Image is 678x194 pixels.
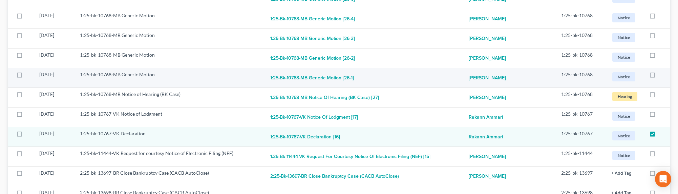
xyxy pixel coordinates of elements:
td: 1:25-bk-10768-MB Generic Motion [75,9,265,29]
a: Rakann Ammari [469,130,503,144]
a: Hearing [611,91,638,102]
td: 1:25-bk-10768-MB Notice of Hearing (BK Case) [75,88,265,108]
a: [PERSON_NAME] [469,150,506,163]
button: 1:25-bk-10768-MB Generic Motion [26-4] [270,12,355,26]
td: 1:25-bk-11444 [556,147,606,167]
a: [PERSON_NAME] [469,170,506,183]
td: [DATE] [34,9,75,29]
a: Notice [611,12,638,23]
span: Notice [612,13,635,22]
td: 1:25-bk-10768 [556,48,606,68]
span: Notice [612,112,635,121]
a: Notice [611,150,638,161]
td: 1:25-bk-10768 [556,68,606,88]
td: [DATE] [34,127,75,147]
td: [DATE] [34,167,75,186]
td: 1:25-bk-10768 [556,9,606,29]
a: + Add Tag [611,170,638,176]
button: 1:25-bk-10768-MB Notice of Hearing (BK Case) [27] [270,91,379,104]
a: [PERSON_NAME] [469,91,506,104]
td: 1:25-bk-10767-VK Declaration [75,127,265,147]
span: Notice [612,53,635,62]
button: 1:25-bk-10768-MB Generic Motion [26-3] [270,32,355,45]
button: 2:25-bk-13697-BR Close Bankruptcy Case (CACB AutoClose) [270,170,399,183]
td: 1:25-bk-10768 [556,29,606,48]
td: 2:25-bk-13697 [556,167,606,186]
td: 2:25-bk-13697-BR Close Bankruptcy Case (CACB AutoClose) [75,167,265,186]
td: 1:25-bk-11444-VK Request for courtesy Notice of Electronic Filing (NEF) [75,147,265,167]
button: 1:25-bk-10767-VK Declaration [16] [270,130,340,144]
td: [DATE] [34,68,75,88]
div: Open Intercom Messenger [655,171,671,187]
span: Notice [612,131,635,140]
td: 1:25-bk-10767-VK Notice of Lodgment [75,108,265,127]
a: Notice [611,130,638,141]
span: Hearing [612,92,637,101]
td: 1:25-bk-10767 [556,127,606,147]
button: 1:25-bk-10768-MB Generic Motion [26-1] [270,71,354,85]
td: [DATE] [34,29,75,48]
td: 1:25-bk-10768-MB Generic Motion [75,68,265,88]
td: 1:25-bk-10768-MB Generic Motion [75,48,265,68]
span: Notice [612,33,635,42]
td: 1:25-bk-10768-MB Generic Motion [75,29,265,48]
td: 1:25-bk-10767 [556,108,606,127]
a: Notice [611,52,638,63]
td: 1:25-bk-10768 [556,88,606,108]
a: Notice [611,71,638,82]
td: [DATE] [34,108,75,127]
a: Notice [611,32,638,43]
button: + Add Tag [611,171,632,176]
button: 1:25-bk-10768-MB Generic Motion [26-2] [270,52,355,65]
span: Notice [612,72,635,81]
td: [DATE] [34,48,75,68]
a: Rakann Ammari [469,111,503,124]
a: [PERSON_NAME] [469,12,506,26]
td: [DATE] [34,147,75,167]
a: Notice [611,111,638,122]
button: 1:25-bk-10767-VK Notice of Lodgment [17] [270,111,358,124]
a: [PERSON_NAME] [469,32,506,45]
button: 1:25-bk-11444-VK Request for courtesy Notice of Electronic Filing (NEF) [15] [270,150,430,163]
a: [PERSON_NAME] [469,52,506,65]
a: [PERSON_NAME] [469,71,506,85]
span: Notice [612,151,635,160]
td: [DATE] [34,88,75,108]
